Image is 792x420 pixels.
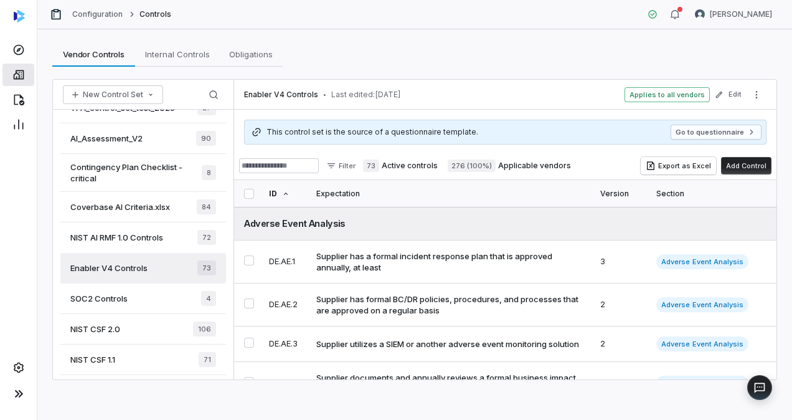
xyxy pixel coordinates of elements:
[363,160,438,172] label: Active controls
[224,46,278,62] span: Obligations
[63,85,163,104] button: New Control Set
[711,84,745,106] button: Edit
[60,253,226,284] a: Enabler V4 Controls73
[60,222,226,253] a: NIST AI RMF 1.0 Controls72
[687,5,780,24] button: REKHA KOTHANDARAMAN avatar[PERSON_NAME]
[339,161,356,171] span: Filter
[316,180,585,207] div: Expectation
[656,254,748,269] span: Adverse Event Analysis
[244,255,254,265] button: Select DE.AE.1 control
[196,131,216,146] span: 90
[14,10,25,22] img: svg%3e
[60,345,226,375] a: NIST CSF 1.171
[262,241,309,284] td: DE.AE.1
[72,9,123,19] a: Configuration
[656,297,748,312] span: Adverse Event Analysis
[70,293,128,304] span: SOC2 Controls
[269,180,301,207] div: ID
[140,46,215,62] span: Internal Controls
[244,90,318,100] span: Enabler V4 Controls
[60,284,226,314] a: SOC2 Controls4
[197,230,216,245] span: 72
[321,158,361,173] button: Filter
[244,338,254,348] button: Select DE.AE.3 control
[193,322,216,336] span: 106
[60,314,226,345] a: NIST CSF 2.0106
[671,125,761,140] button: Go to questionnaire
[70,161,202,184] span: Contingency Plan Checklist - critical
[600,180,641,207] div: Version
[695,9,705,19] img: REKHA KOTHANDARAMAN avatar
[593,327,649,362] td: 2
[262,362,309,405] td: DE.AE.4
[656,180,766,207] div: Section
[244,298,254,308] button: Select DE.AE.2 control
[70,262,148,274] span: Enabler V4 Controls
[448,160,571,172] label: Applicable vendors
[202,165,216,180] span: 8
[70,133,143,144] span: AI_Assessment_V2
[266,127,478,137] span: This control set is the source of a questionnaire template.
[747,85,766,104] button: More actions
[721,157,771,174] button: Add Control
[199,352,216,367] span: 71
[710,9,772,19] span: [PERSON_NAME]
[641,157,716,174] button: Export as Excel
[316,372,580,394] div: Supplier documents and annually reviews a formal business impact analysis, at least
[593,284,649,327] td: 2
[139,9,171,19] span: Controls
[593,241,649,284] td: 3
[656,376,748,391] span: Adverse Event Analysis
[316,294,580,316] div: Supplier has formal BC/DR policies, procedures, and processes that are approved on a regular basis
[70,323,120,335] span: NIST CSF 2.0
[244,217,766,230] div: Adverse Event Analysis
[331,90,401,100] span: Last edited: [DATE]
[60,123,226,154] a: AI_Assessment_V290
[593,362,649,405] td: 2
[323,90,326,99] span: •
[262,327,309,362] td: DE.AE.3
[244,377,254,387] button: Select DE.AE.4 control
[363,160,379,172] span: 73
[448,160,496,172] span: 276 (100%)
[60,154,226,192] a: Contingency Plan Checklist - critical8
[262,284,309,327] td: DE.AE.2
[197,260,216,275] span: 73
[60,192,226,222] a: Coverbase AI Criteria.xlsx84
[201,291,216,306] span: 4
[70,232,163,243] span: NIST AI RMF 1.0 Controls
[625,87,710,102] span: Applies to all vendors
[316,251,580,273] div: Supplier has a formal incident response plan that is approved annually, at least
[656,336,748,351] span: Adverse Event Analysis
[70,201,170,212] span: Coverbase AI Criteria.xlsx
[197,199,216,214] span: 84
[316,338,579,350] div: Supplier utilizes a SIEM or another adverse event monitoring solution
[70,354,115,365] span: NIST CSF 1.1
[58,46,130,62] span: Vendor Controls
